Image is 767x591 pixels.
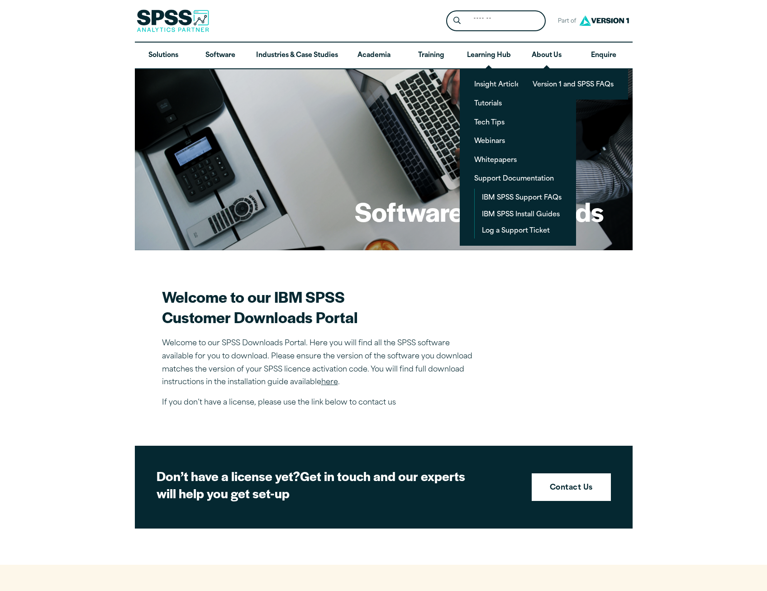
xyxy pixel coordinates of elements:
nav: Desktop version of site main menu [135,43,633,69]
a: Training [402,43,459,69]
a: Industries & Case Studies [249,43,345,69]
img: Version1 Logo [577,12,631,29]
strong: Don’t have a license yet? [157,467,300,485]
span: Part of [553,15,577,28]
ul: About Us [518,68,628,100]
a: Tutorials [467,95,569,111]
a: Solutions [135,43,192,69]
a: Contact Us [532,473,611,501]
img: SPSS Analytics Partner [137,10,209,32]
h2: Welcome to our IBM SPSS Customer Downloads Portal [162,286,479,327]
a: About Us [518,43,575,69]
a: Webinars [467,132,569,149]
a: Insight Articles [467,76,569,92]
a: Log a Support Ticket [475,222,569,238]
a: Academia [345,43,402,69]
a: IBM SPSS Support FAQs [475,189,569,205]
strong: Contact Us [550,482,593,494]
ul: Learning Hub [460,68,576,245]
a: here [321,379,338,386]
a: Enquire [575,43,632,69]
a: Tech Tips [467,114,569,130]
a: IBM SPSS Install Guides [475,205,569,222]
button: Search magnifying glass icon [448,13,465,29]
p: Welcome to our SPSS Downloads Portal. Here you will find all the SPSS software available for you ... [162,337,479,389]
a: Version 1 and SPSS FAQs [525,76,621,92]
h2: Get in touch and our experts will help you get set-up [157,467,473,501]
svg: Search magnifying glass icon [453,17,461,24]
p: If you don’t have a license, please use the link below to contact us [162,396,479,410]
a: Software [192,43,249,69]
a: Support Documentation [467,170,569,186]
h1: Software Downloads [355,194,604,229]
form: Site Header Search Form [446,10,546,32]
a: Learning Hub [460,43,518,69]
a: Whitepapers [467,151,569,168]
